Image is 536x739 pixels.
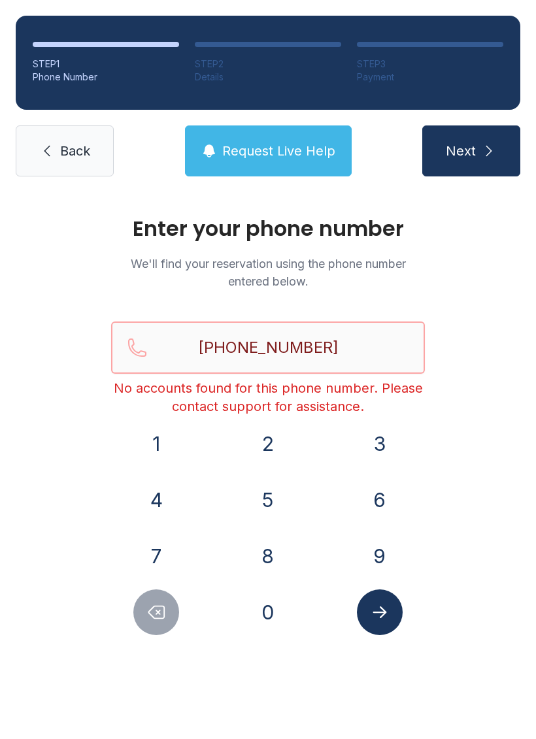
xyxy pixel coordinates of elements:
button: Submit lookup form [357,589,403,635]
p: We'll find your reservation using the phone number entered below. [111,255,425,290]
button: 8 [245,533,291,579]
button: 7 [133,533,179,579]
div: Payment [357,71,503,84]
button: Delete number [133,589,179,635]
div: STEP 1 [33,57,179,71]
button: 9 [357,533,403,579]
button: 3 [357,421,403,467]
span: Next [446,142,476,160]
h1: Enter your phone number [111,218,425,239]
button: 1 [133,421,179,467]
div: Details [195,71,341,84]
span: Request Live Help [222,142,335,160]
span: Back [60,142,90,160]
div: Phone Number [33,71,179,84]
button: 0 [245,589,291,635]
div: No accounts found for this phone number. Please contact support for assistance. [111,379,425,416]
button: 6 [357,477,403,523]
div: STEP 3 [357,57,503,71]
div: STEP 2 [195,57,341,71]
button: 2 [245,421,291,467]
button: 4 [133,477,179,523]
button: 5 [245,477,291,523]
input: Reservation phone number [111,321,425,374]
